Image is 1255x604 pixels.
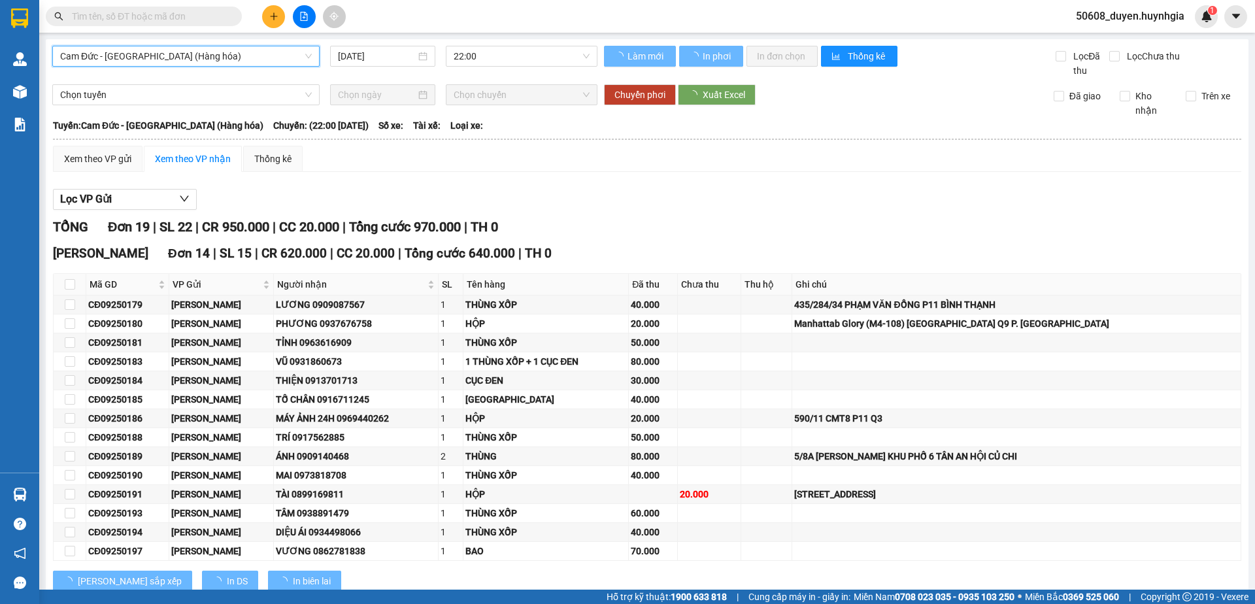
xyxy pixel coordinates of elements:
span: Kho nhận [1130,89,1176,118]
div: [PERSON_NAME] [171,430,271,445]
span: Xuất Excel [703,88,745,102]
td: Cam Đức [169,352,274,371]
span: Lọc Đã thu [1068,49,1109,78]
span: | [273,219,276,235]
div: VŨ 0931860673 [276,354,437,369]
div: HỘP [465,316,626,331]
button: Làm mới [604,46,676,67]
span: In biên lai [293,574,331,588]
span: Tài xế: [413,118,441,133]
span: | [255,246,258,261]
span: Làm mới [627,49,665,63]
span: SL 22 [159,219,192,235]
span: Chọn tuyến [60,85,312,105]
button: In biên lai [268,571,341,592]
div: TÂM 0938891479 [276,506,437,520]
div: [PERSON_NAME] [171,506,271,520]
div: THÙNG XỐP [465,506,626,520]
div: THÙNG XỐP [465,297,626,312]
div: CỤC ĐEN [465,373,626,388]
div: CĐ09250181 [88,335,167,350]
span: Đã giao [1064,89,1106,103]
div: 80.000 [631,354,675,369]
div: Xem theo VP gửi [64,152,131,166]
td: Cam Đức [169,390,274,409]
span: Cung cấp máy in - giấy in: [748,590,850,604]
button: Lọc VP Gửi [53,189,197,210]
div: 1 [441,506,461,520]
div: 1 [441,373,461,388]
div: HỘP [465,487,626,501]
div: CĐ09250183 [88,354,167,369]
td: Cam Đức [169,428,274,447]
div: TRÍ 0917562885 [276,430,437,445]
div: [PERSON_NAME] [171,354,271,369]
img: warehouse-icon [13,52,27,66]
span: Hỗ trợ kỹ thuật: [607,590,727,604]
b: Tuyến: Cam Đức - [GEOGRAPHIC_DATA] (Hàng hóa) [53,120,263,131]
span: CR 950.000 [202,219,269,235]
span: | [464,219,467,235]
span: ⚪️ [1018,594,1022,599]
div: [STREET_ADDRESS] [794,487,1239,501]
div: 40.000 [631,297,675,312]
div: 20.000 [631,316,675,331]
td: Cam Đức [169,314,274,333]
th: Đã thu [629,274,678,295]
div: PHƯƠNG 0937676758 [276,316,437,331]
div: CĐ09250179 [88,297,167,312]
button: bar-chartThống kê [821,46,897,67]
button: file-add [293,5,316,28]
input: Chọn ngày [338,88,416,102]
td: CĐ09250197 [86,542,169,561]
span: CR 620.000 [261,246,327,261]
span: [PERSON_NAME] sắp xếp [78,574,182,588]
span: | [737,590,739,604]
span: | [213,246,216,261]
div: 1 THÙNG XỐP + 1 CỤC ĐEN [465,354,626,369]
strong: 0369 525 060 [1063,592,1119,602]
sup: 1 [1208,6,1217,15]
div: [PERSON_NAME] [171,316,271,331]
td: Cam Đức [169,295,274,314]
img: warehouse-icon [13,85,27,99]
div: CĐ09250180 [88,316,167,331]
td: Cam Đức [169,485,274,504]
span: | [1129,590,1131,604]
td: Cam Đức [169,542,274,561]
span: Chuyến: (22:00 [DATE]) [273,118,369,133]
div: [PERSON_NAME] [171,525,271,539]
div: TỐ CHÂN 0916711245 [276,392,437,407]
button: Chuyển phơi [604,84,676,105]
span: [PERSON_NAME] [53,246,148,261]
span: file-add [299,12,309,21]
span: plus [269,12,278,21]
button: In phơi [679,46,743,67]
span: Lọc Chưa thu [1122,49,1182,63]
div: DIỆU ÁI 0934498066 [276,525,437,539]
td: CĐ09250181 [86,333,169,352]
span: Chọn chuyến [454,85,590,105]
button: [PERSON_NAME] sắp xếp [53,571,192,592]
div: HỘP [465,411,626,426]
span: | [195,219,199,235]
div: 40.000 [631,525,675,539]
span: loading [63,577,78,586]
span: 22:00 [454,46,590,66]
span: | [518,246,522,261]
div: Xem theo VP nhận [155,152,231,166]
img: icon-new-feature [1201,10,1213,22]
div: [PERSON_NAME] [171,544,271,558]
div: THÙNG XỐP [465,430,626,445]
div: [PERSON_NAME] [171,468,271,482]
th: Thu hộ [741,274,793,295]
th: Chưa thu [678,274,741,295]
span: | [330,246,333,261]
td: Cam Đức [169,466,274,485]
div: 2 [441,449,461,463]
span: copyright [1182,592,1192,601]
button: aim [323,5,346,28]
div: 1 [441,544,461,558]
span: notification [14,547,26,560]
div: 60.000 [631,506,675,520]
